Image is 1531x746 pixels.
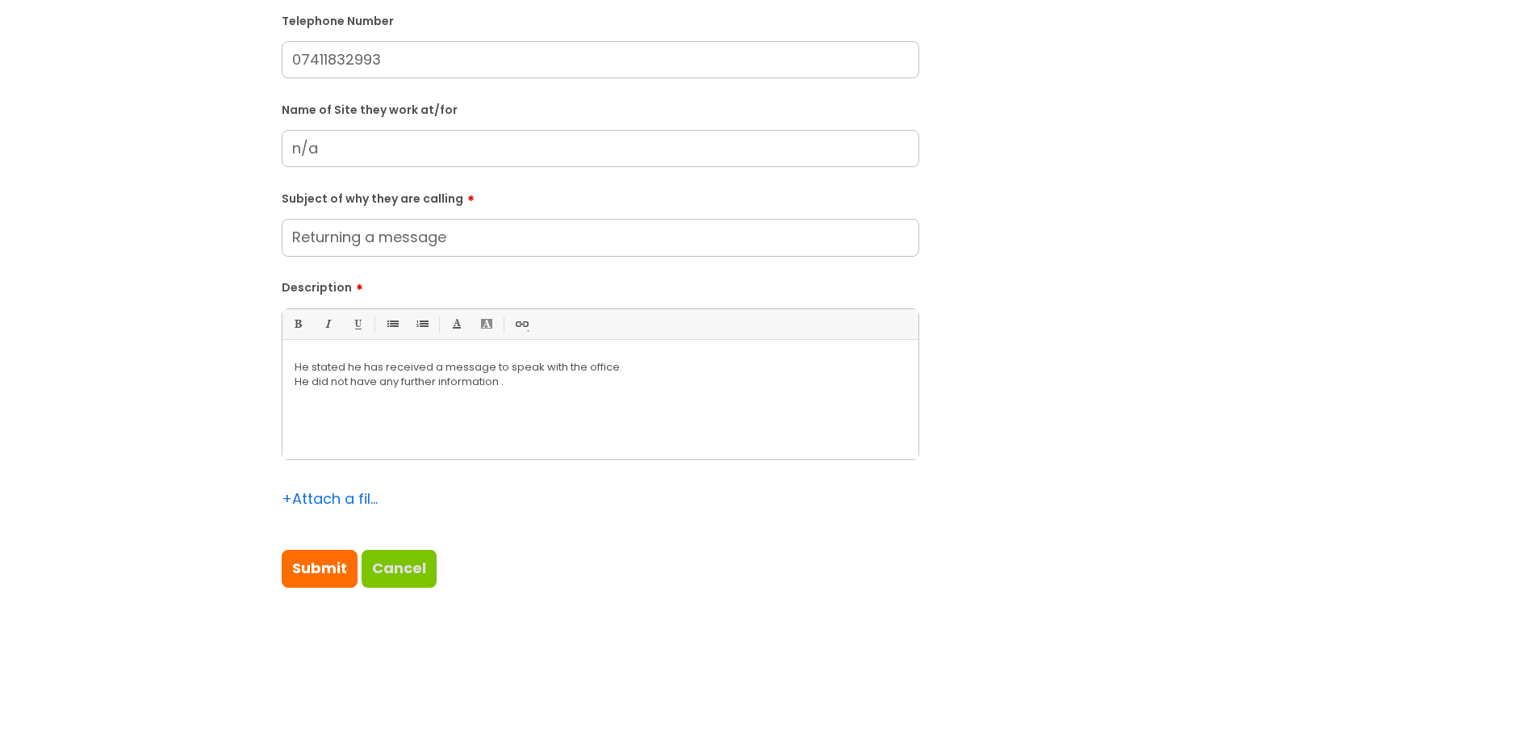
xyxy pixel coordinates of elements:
label: Name of Site they work at/for [282,100,919,117]
a: • Unordered List (Ctrl-Shift-7) [382,314,402,334]
a: 1. Ordered List (Ctrl-Shift-8) [412,314,432,334]
p: He did not have any further information . [295,375,906,389]
a: Cancel [362,550,437,587]
a: Font Color [446,314,466,334]
label: Description [282,275,919,295]
a: Bold (Ctrl-B) [287,314,307,334]
div: Attach a file [282,486,379,512]
a: Back Color [476,314,496,334]
a: Underline(Ctrl-U) [347,314,367,334]
a: Link [511,314,531,334]
label: Telephone Number [282,11,919,28]
p: He stated he has received a message to speak with the office. [295,360,906,375]
input: Submit [282,550,358,587]
label: Subject of why they are calling [282,186,919,206]
a: Italic (Ctrl-I) [317,314,337,334]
